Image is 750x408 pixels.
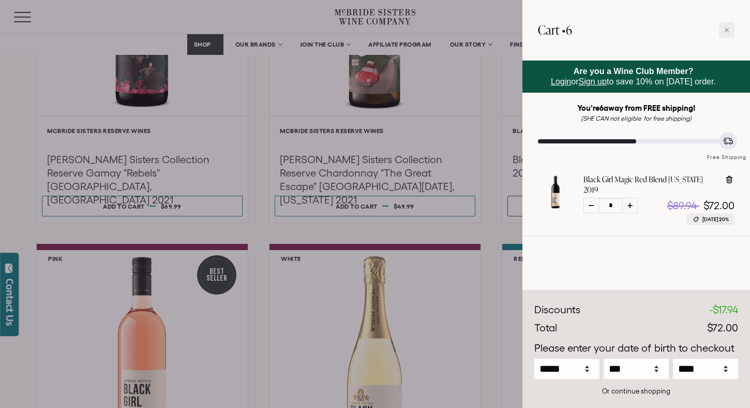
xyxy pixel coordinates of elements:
[713,304,738,315] span: $17.94
[702,215,729,223] span: [DATE] 20%
[566,21,572,38] span: 6
[551,77,571,86] a: Login
[577,104,696,112] strong: You're away from FREE shipping!
[574,67,694,76] strong: Are you a Wine Club Member?
[538,16,572,45] h2: Cart •
[710,302,738,318] div: -
[581,115,692,122] em: (SHE CAN not eligible for free shipping)
[583,174,716,195] a: Black Girl Magic Red Blend [US_STATE] 2019
[703,143,750,162] div: Free Shipping
[579,77,607,86] a: Sign up
[551,67,716,86] span: or to save 10% on [DATE] order.
[667,200,697,211] span: $89.94
[534,320,557,336] div: Total
[538,200,573,212] a: Black Girl Magic Red Blend California 2019
[707,322,738,333] span: $72.00
[534,302,580,318] div: Discounts
[703,200,734,211] span: $72.00
[599,104,604,112] span: 6
[534,386,738,396] div: Or continue shopping
[534,341,738,356] p: Please enter your date of birth to checkout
